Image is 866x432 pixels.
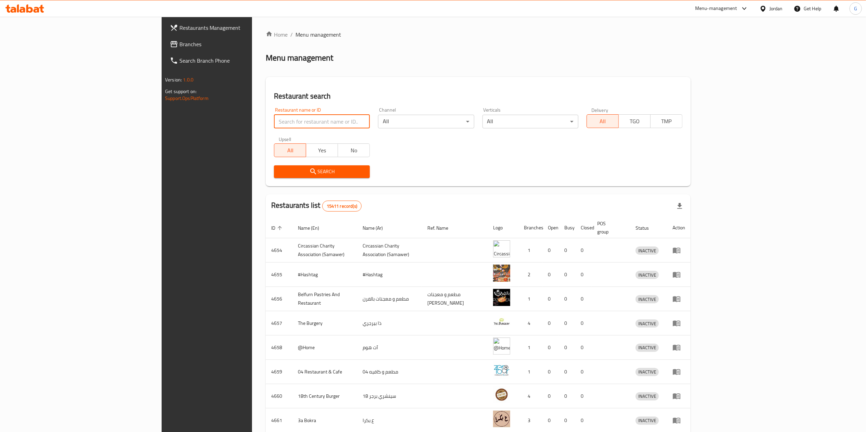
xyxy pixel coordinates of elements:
[542,263,559,287] td: 0
[636,224,658,232] span: Status
[493,338,510,355] img: @Home
[298,224,328,232] span: Name (En)
[636,417,659,425] div: INACTIVE
[575,238,592,263] td: 0
[309,145,335,155] span: Yes
[575,217,592,238] th: Closed
[518,217,542,238] th: Branches
[518,238,542,263] td: 1
[575,384,592,408] td: 0
[673,392,685,400] div: Menu
[482,115,578,128] div: All
[636,246,659,255] div: INACTIVE
[518,384,542,408] td: 4
[636,392,659,400] span: INACTIVE
[575,360,592,384] td: 0
[559,311,575,335] td: 0
[590,116,616,126] span: All
[672,198,688,214] div: Export file
[322,201,362,212] div: Total records count
[164,36,306,52] a: Branches
[493,265,510,282] img: #Hashtag
[493,240,510,257] img: ​Circassian ​Charity ​Association​ (Samawer)
[559,238,575,263] td: 0
[427,224,457,232] span: Ref. Name
[266,30,691,39] nav: breadcrumb
[587,114,619,128] button: All
[518,335,542,360] td: 1
[363,224,392,232] span: Name (Ar)
[493,410,510,428] img: 3a Bokra
[518,360,542,384] td: 1
[636,344,659,352] span: INACTIVE
[673,416,685,424] div: Menu
[292,263,357,287] td: #Hashtag
[542,335,559,360] td: 0
[493,289,510,306] img: Belfurn Pastries And Restaurant
[575,335,592,360] td: 0
[559,263,575,287] td: 0
[542,217,559,238] th: Open
[559,335,575,360] td: 0
[274,115,370,128] input: Search for restaurant name or ID..
[575,287,592,311] td: 0
[422,287,488,311] td: مطعم و معجنات [PERSON_NAME]
[274,91,682,101] h2: Restaurant search
[357,384,422,408] td: 18 سينشري برجر
[636,368,659,376] span: INACTIVE
[357,263,422,287] td: #Hashtag
[636,344,659,352] div: INACTIVE
[597,219,622,236] span: POS group
[292,287,357,311] td: Belfurn Pastries And Restaurant
[165,94,209,103] a: Support.OpsPlatform
[357,287,422,311] td: مطعم و معجنات بالفرن
[179,24,301,32] span: Restaurants Management
[542,360,559,384] td: 0
[673,319,685,327] div: Menu
[636,295,659,303] span: INACTIVE
[559,360,575,384] td: 0
[542,238,559,263] td: 0
[338,143,370,157] button: No
[279,167,364,176] span: Search
[673,246,685,254] div: Menu
[493,362,510,379] img: 04 Restaurant & Cafe
[518,263,542,287] td: 2
[575,311,592,335] td: 0
[274,165,370,178] button: Search
[271,200,362,212] h2: Restaurants list
[306,143,338,157] button: Yes
[292,360,357,384] td: 04 Restaurant & Cafe
[493,386,510,403] img: 18th Century Burger
[673,270,685,279] div: Menu
[695,4,737,13] div: Menu-management
[559,384,575,408] td: 0
[271,224,284,232] span: ID
[292,384,357,408] td: 18th Century Burger
[179,40,301,48] span: Branches
[575,263,592,287] td: 0
[622,116,648,126] span: TGO
[769,5,783,12] div: Jordan
[165,75,182,84] span: Version:
[488,217,518,238] th: Logo
[518,287,542,311] td: 1
[357,335,422,360] td: آت هوم
[650,114,682,128] button: TMP
[636,271,659,279] span: INACTIVE
[636,417,659,424] span: INACTIVE
[323,203,361,209] span: 15411 record(s)
[854,5,857,12] span: G
[559,217,575,238] th: Busy
[542,384,559,408] td: 0
[667,217,691,238] th: Action
[341,145,367,155] span: No
[165,87,197,96] span: Get support on:
[292,238,357,263] td: ​Circassian ​Charity ​Association​ (Samawer)
[493,313,510,330] img: The Burgery
[277,145,303,155] span: All
[673,343,685,352] div: Menu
